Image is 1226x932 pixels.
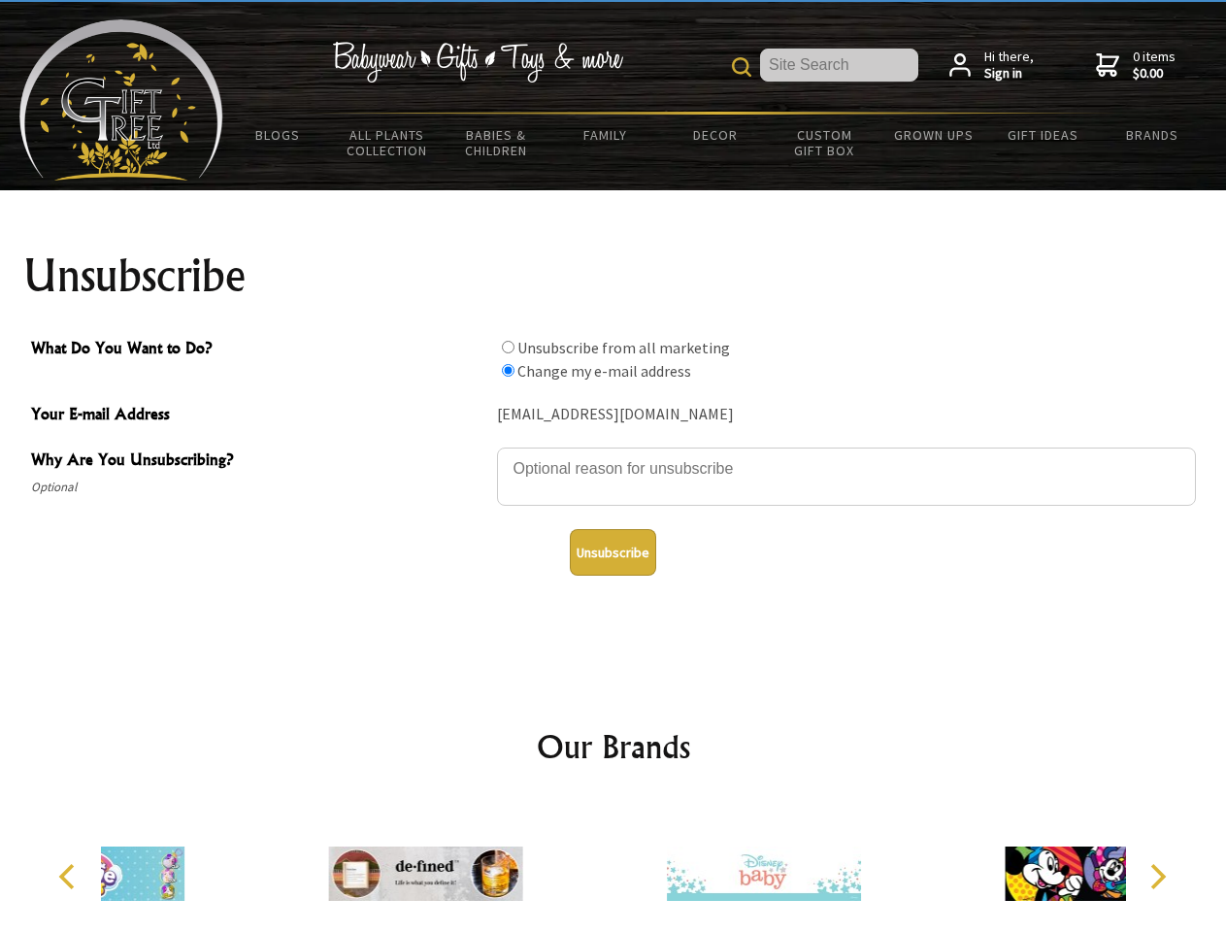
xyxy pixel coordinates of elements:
label: Unsubscribe from all marketing [517,338,730,357]
a: BLOGS [223,115,333,155]
h1: Unsubscribe [23,252,1204,299]
img: product search [732,57,751,77]
a: Family [551,115,661,155]
input: What Do You Want to Do? [502,364,514,377]
input: What Do You Want to Do? [502,341,514,353]
a: Hi there,Sign in [949,49,1034,83]
img: Babyware - Gifts - Toys and more... [19,19,223,181]
a: Decor [660,115,770,155]
textarea: Why Are You Unsubscribing? [497,448,1196,506]
button: Next [1136,855,1178,898]
strong: $0.00 [1133,65,1176,83]
span: Hi there, [984,49,1034,83]
span: 0 items [1133,48,1176,83]
div: [EMAIL_ADDRESS][DOMAIN_NAME] [497,400,1196,430]
input: Site Search [760,49,918,82]
span: Your E-mail Address [31,402,487,430]
strong: Sign in [984,65,1034,83]
button: Unsubscribe [570,529,656,576]
span: What Do You Want to Do? [31,336,487,364]
span: Why Are You Unsubscribing? [31,448,487,476]
img: Babywear - Gifts - Toys & more [332,42,623,83]
label: Change my e-mail address [517,361,691,381]
h2: Our Brands [39,723,1188,770]
a: Babies & Children [442,115,551,171]
a: Grown Ups [878,115,988,155]
a: All Plants Collection [333,115,443,171]
a: Gift Ideas [988,115,1098,155]
a: Custom Gift Box [770,115,879,171]
span: Optional [31,476,487,499]
a: 0 items$0.00 [1096,49,1176,83]
button: Previous [49,855,91,898]
a: Brands [1098,115,1208,155]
